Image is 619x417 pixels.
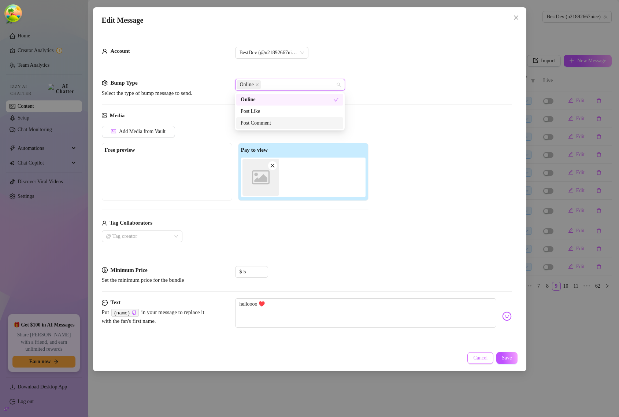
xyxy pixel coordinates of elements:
[510,12,522,23] button: Close
[236,117,343,129] div: Post Comment
[132,310,137,315] span: copy
[111,299,121,305] strong: Text
[513,15,519,21] span: close
[255,83,259,86] span: close
[236,94,343,106] div: Online
[102,79,108,88] span: setting
[102,47,108,56] span: user
[334,97,339,102] span: check
[236,106,343,117] div: Post Like
[270,163,275,168] span: close
[111,267,148,273] strong: Minimum Price
[510,15,522,21] span: Close
[102,277,184,283] span: Set the minimum price for the bundle
[119,129,166,134] span: Add Media from Vault
[132,310,137,315] button: Click to Copy
[102,266,108,275] span: dollar
[240,81,254,89] span: Online
[102,126,175,137] button: Add Media from Vault
[102,15,144,26] span: Edit Message
[111,129,116,134] span: picture
[496,352,517,364] button: Save
[473,355,488,361] span: Cancel
[502,355,512,361] span: Save
[110,220,153,226] strong: Tag Collaborators
[241,147,268,153] strong: Pay to view
[111,80,138,86] strong: Bump Type
[110,112,125,118] strong: Media
[102,219,107,228] span: user
[237,80,261,89] span: Online
[240,47,304,58] span: BestDev (@u21892667nice)
[241,107,339,115] div: Post Like
[241,119,339,127] div: Post Comment
[502,311,512,321] img: svg%3e
[105,147,135,153] strong: Free preview
[102,90,192,96] span: Select the type of bump message to send.
[111,48,130,54] strong: Account
[467,352,493,364] button: Cancel
[111,309,139,317] code: {name}
[235,298,496,328] textarea: helloooo ♥️
[102,309,204,324] span: Put in your message to replace it with the fan's first name.
[241,96,334,104] div: Online
[6,6,21,21] button: Open Tanstack query devtools
[102,111,107,120] span: picture
[102,298,108,307] span: message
